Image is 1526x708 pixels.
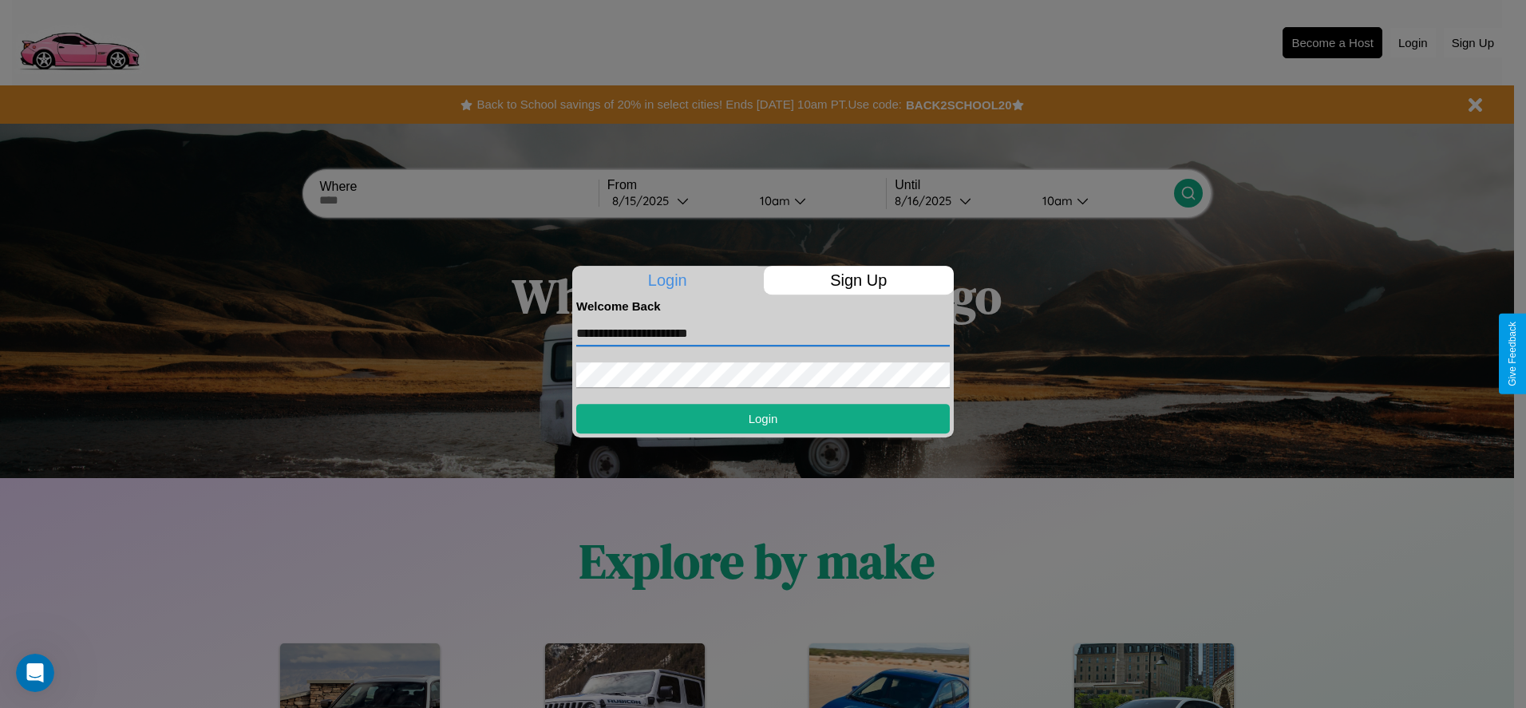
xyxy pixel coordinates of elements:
[1507,322,1518,386] div: Give Feedback
[764,266,955,295] p: Sign Up
[16,654,54,692] iframe: Intercom live chat
[576,404,950,433] button: Login
[576,299,950,313] h4: Welcome Back
[572,266,763,295] p: Login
